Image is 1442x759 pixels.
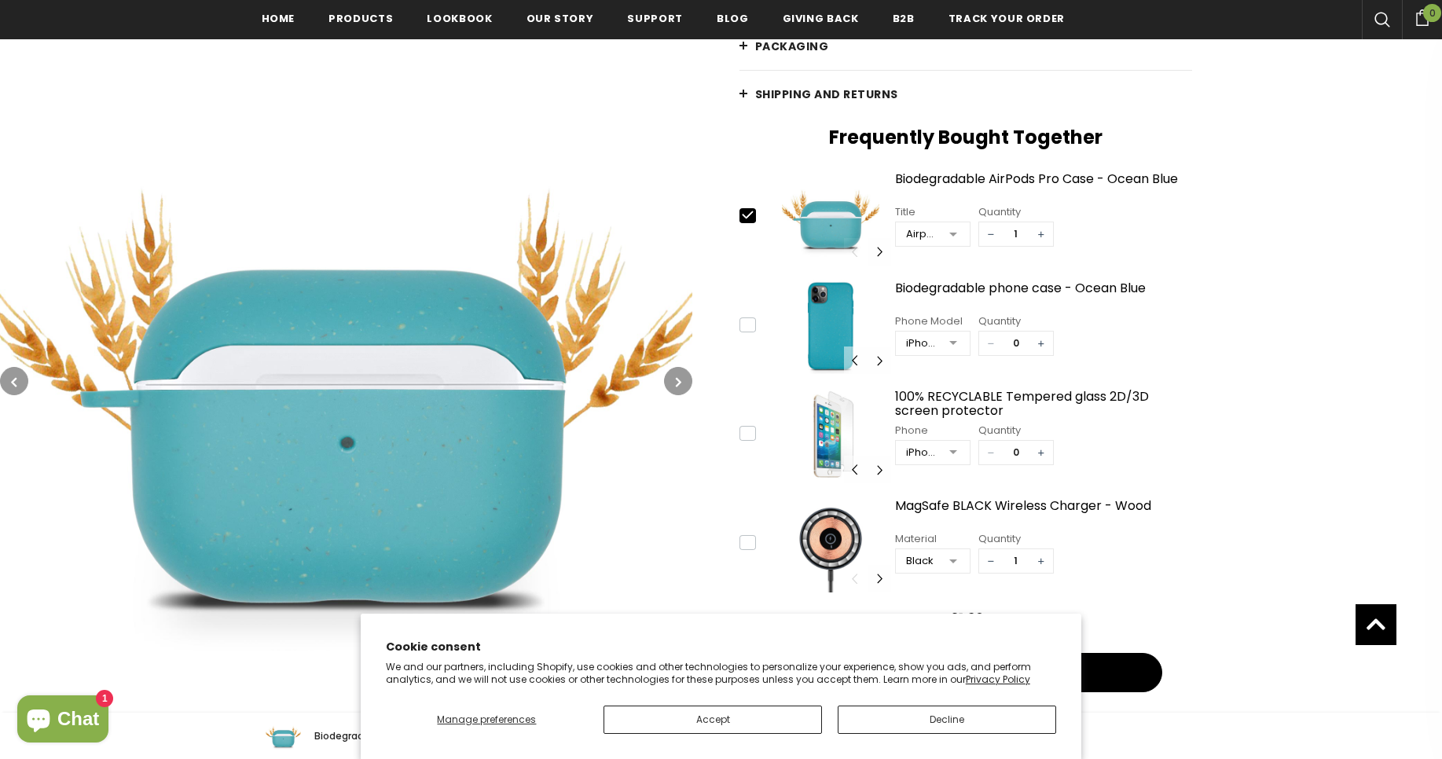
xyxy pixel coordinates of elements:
a: Privacy Policy [966,673,1030,686]
div: Phone Model [895,313,971,329]
span: Track your order [948,11,1065,26]
div: Black [906,553,938,569]
span: − [979,222,1003,246]
span: Shipping and returns [755,86,898,102]
span: Giving back [783,11,859,26]
a: PACKAGING [739,23,1193,70]
a: MagSafe BLACK Wireless Charger - Wood [895,499,1193,526]
div: Quantity [978,423,1054,438]
button: Accept [604,706,822,734]
a: Biodegradable phone case - Ocean Blue [895,281,1193,309]
span: + [1029,222,1053,246]
button: Decline [838,706,1056,734]
img: MagSafe BLACK Wireless Charger - Wood image 0 [771,495,891,592]
button: Manage preferences [386,706,588,734]
span: Manage preferences [437,713,536,726]
div: Quantity [978,531,1054,547]
span: + [1029,332,1053,355]
span: Our Story [527,11,594,26]
h2: Cookie consent [386,639,1057,655]
div: Phone [895,423,971,438]
span: + [1029,549,1053,573]
p: We and our partners, including Shopify, use cookies and other technologies to personalize your ex... [386,661,1057,685]
div: 31,20 EUR [951,608,1011,628]
div: Material [895,531,971,547]
a: 100% RECYCLABLE Tempered glass 2D/3D screen protector [895,390,1193,417]
a: 0 [1402,7,1442,26]
div: Title [895,204,971,220]
span: B2B [893,11,915,26]
span: PACKAGING [755,38,829,54]
div: Quantity [978,204,1054,220]
h2: Frequently Bought Together [739,126,1193,149]
span: Lookbook [427,11,492,26]
img: iPhone 11 Pro Ocean Blue BIodegradable Case [771,277,891,375]
span: − [979,549,1003,573]
div: iPhone 6/6S/7/8/SE2/SE3 [906,445,938,460]
inbox-online-store-chat: Shopify online store chat [13,695,113,746]
span: Home [262,11,295,26]
div: Airpods Pro [906,226,938,242]
span: Blog [717,11,749,26]
span: + [1029,441,1053,464]
span: Products [328,11,393,26]
a: Shipping and returns [739,71,1193,118]
div: Quantity [978,313,1054,329]
img: Biodegradable AirPods Pro Case - Ocean Blue image 0 [771,168,891,266]
span: 0 [1423,4,1441,22]
a: Biodegradable AirPods Pro Case - Ocean Blue [895,172,1193,200]
img: Screen Protector iPhone SE 2 [771,386,891,483]
div: Total: [912,610,943,626]
div: iPhone 11 PRO MAX [906,335,938,351]
span: support [627,11,683,26]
